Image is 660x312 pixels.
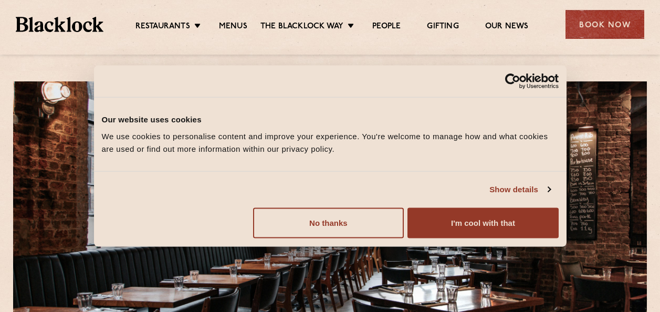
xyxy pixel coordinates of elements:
div: Book Now [565,10,644,39]
button: No thanks [253,207,404,238]
img: BL_Textured_Logo-footer-cropped.svg [16,17,103,32]
a: People [372,22,401,33]
a: Usercentrics Cookiebot - opens in a new window [467,74,559,89]
a: Restaurants [135,22,190,33]
a: Menus [219,22,247,33]
a: The Blacklock Way [260,22,343,33]
a: Gifting [427,22,458,33]
button: I'm cool with that [407,207,558,238]
a: Show details [489,183,550,196]
div: We use cookies to personalise content and improve your experience. You're welcome to manage how a... [102,130,559,155]
a: Our News [485,22,529,33]
div: Our website uses cookies [102,113,559,126]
